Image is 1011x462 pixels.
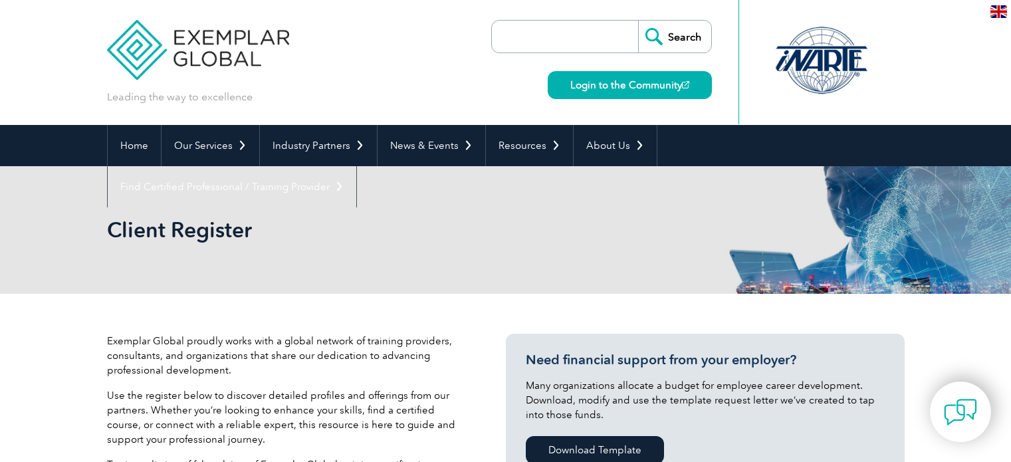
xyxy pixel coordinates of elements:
p: Many organizations allocate a budget for employee career development. Download, modify and use th... [526,378,885,422]
img: en [990,5,1007,18]
a: Find Certified Professional / Training Provider [108,166,356,207]
a: About Us [574,125,657,166]
a: Our Services [162,125,259,166]
img: contact-chat.png [944,396,977,429]
a: Login to the Community [548,71,712,99]
h3: Need financial support from your employer? [526,352,885,368]
h2: Client Register [107,219,665,241]
a: Home [108,125,161,166]
a: Industry Partners [260,125,377,166]
img: open_square.png [682,81,689,88]
input: Search [638,21,711,53]
a: News & Events [378,125,485,166]
p: Leading the way to excellence [107,90,253,104]
p: Exemplar Global proudly works with a global network of training providers, consultants, and organ... [107,334,466,378]
a: Resources [486,125,573,166]
p: Use the register below to discover detailed profiles and offerings from our partners. Whether you... [107,388,466,447]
